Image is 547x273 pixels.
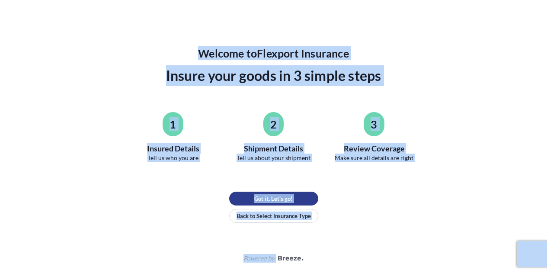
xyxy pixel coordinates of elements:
[198,46,349,60] span: Welcome to Flexport Insurance
[244,143,303,154] span: Shipment Details
[243,254,275,263] span: Powered by
[229,209,318,223] button: Back to Select Insurance Type
[147,143,199,154] span: Insured Details
[270,117,277,131] span: 2
[147,154,198,162] span: Tell us who you are
[166,65,381,86] span: Insure your goods in 3 simple steps
[237,154,310,162] span: Tell us about your shipment
[344,143,405,154] span: Review Coverage
[335,154,413,162] span: Make sure all details are right
[170,117,176,131] span: 1
[371,117,377,131] span: 3
[237,212,311,220] p: Back to Select Insurance Type
[254,194,293,203] p: Got it, Let's go!
[229,192,318,206] button: Got it, Let's go!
